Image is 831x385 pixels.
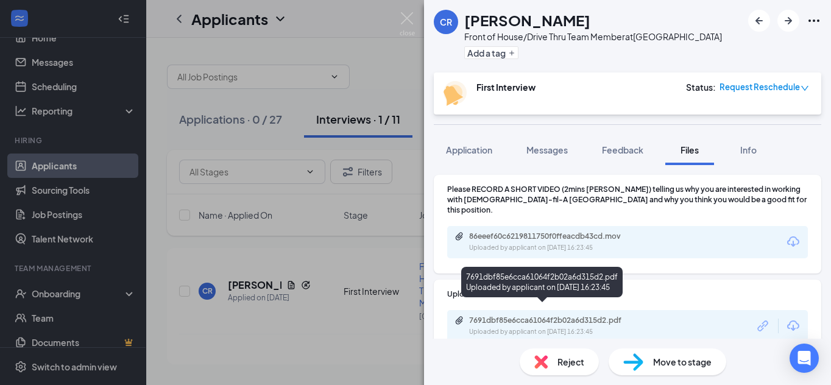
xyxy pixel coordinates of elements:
[786,235,801,249] svg: Download
[469,316,640,325] div: 7691dbf85e6cca61064f2b02a6d315d2.pdf
[807,13,821,28] svg: Ellipses
[464,30,722,43] div: Front of House/Drive Thru Team Member at [GEOGRAPHIC_DATA]
[653,355,712,369] span: Move to stage
[461,267,623,297] div: 7691dbf85e6cca61064f2b02a6d315d2.pdf Uploaded by applicant on [DATE] 16:23:45
[526,144,568,155] span: Messages
[447,289,808,299] div: Upload Resume
[755,318,771,334] svg: Link
[777,10,799,32] button: ArrowRight
[447,184,808,215] div: Please RECORD A SHORT VIDEO (2mins [PERSON_NAME]) telling us why you are interested in working wi...
[801,84,809,93] span: down
[454,231,464,241] svg: Paperclip
[752,13,766,28] svg: ArrowLeftNew
[790,344,819,373] div: Open Intercom Messenger
[781,13,796,28] svg: ArrowRight
[686,81,716,93] div: Status :
[681,144,699,155] span: Files
[454,316,464,325] svg: Paperclip
[454,316,652,337] a: Paperclip7691dbf85e6cca61064f2b02a6d315d2.pdfUploaded by applicant on [DATE] 16:23:45
[748,10,770,32] button: ArrowLeftNew
[786,319,801,333] svg: Download
[469,231,640,241] div: 86eeef60c6219811750f0ffeacdb43cd.mov
[557,355,584,369] span: Reject
[469,327,652,337] div: Uploaded by applicant on [DATE] 16:23:45
[464,46,518,59] button: PlusAdd a tag
[476,82,536,93] b: First Interview
[740,144,757,155] span: Info
[464,10,590,30] h1: [PERSON_NAME]
[602,144,643,155] span: Feedback
[440,16,452,28] div: CR
[469,243,652,253] div: Uploaded by applicant on [DATE] 16:23:45
[446,144,492,155] span: Application
[720,81,800,93] span: Request Reschedule
[508,49,515,57] svg: Plus
[454,231,652,253] a: Paperclip86eeef60c6219811750f0ffeacdb43cd.movUploaded by applicant on [DATE] 16:23:45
